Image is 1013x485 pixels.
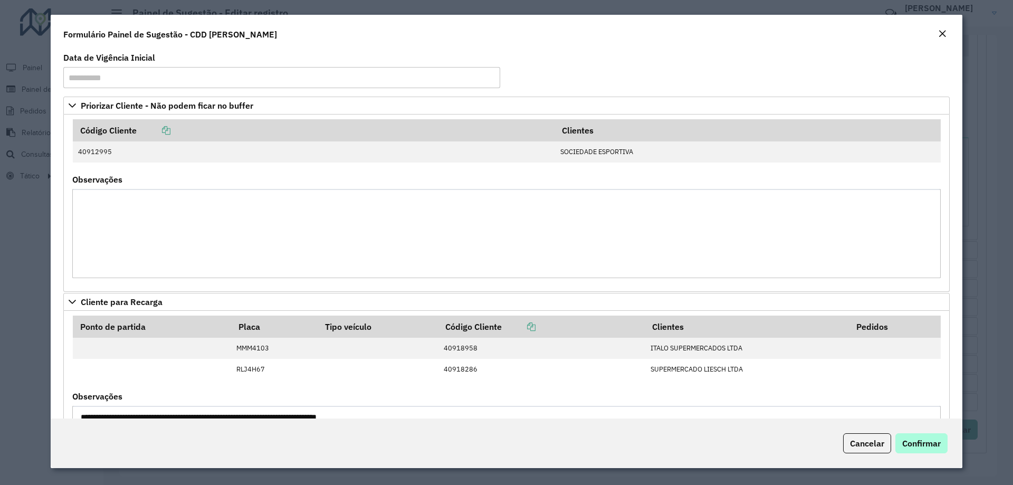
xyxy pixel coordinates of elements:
[902,438,941,449] span: Confirmar
[73,316,231,338] th: Ponto de partida
[502,321,536,332] a: Copiar
[849,316,941,338] th: Pedidos
[850,438,884,449] span: Cancelar
[843,433,891,453] button: Cancelar
[137,125,170,136] a: Copiar
[231,338,318,359] td: MMM4103
[555,119,941,141] th: Clientes
[81,101,253,110] span: Priorizar Cliente - Não podem ficar no buffer
[555,141,941,163] td: SOCIEDADE ESPORTIVA
[438,338,645,359] td: 40918958
[895,433,948,453] button: Confirmar
[63,51,155,64] label: Data de Vigência Inicial
[645,316,849,338] th: Clientes
[645,359,849,380] td: SUPERMERCADO LIESCH LTDA
[63,293,950,311] a: Cliente para Recarga
[645,338,849,359] td: ITALO SUPERMERCADOS LTDA
[63,115,950,292] div: Priorizar Cliente - Não podem ficar no buffer
[72,173,122,186] label: Observações
[81,298,163,306] span: Cliente para Recarga
[72,390,122,403] label: Observações
[231,316,318,338] th: Placa
[63,28,277,41] h4: Formulário Painel de Sugestão - CDD [PERSON_NAME]
[935,27,950,41] button: Close
[63,97,950,115] a: Priorizar Cliente - Não podem ficar no buffer
[438,316,645,338] th: Código Cliente
[73,141,555,163] td: 40912995
[438,359,645,380] td: 40918286
[938,30,947,38] em: Fechar
[318,316,438,338] th: Tipo veículo
[73,119,555,141] th: Código Cliente
[231,359,318,380] td: RLJ4H67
